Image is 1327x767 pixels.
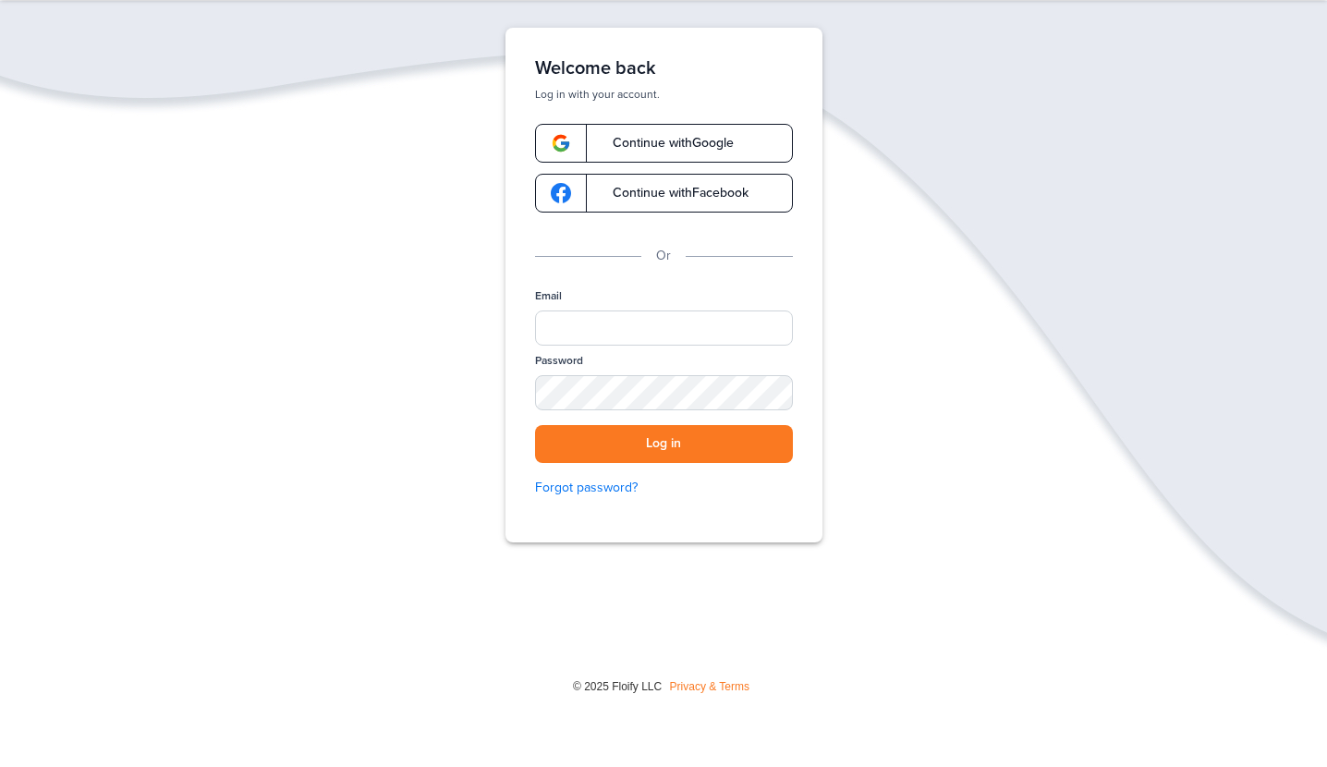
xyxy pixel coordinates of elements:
label: Password [535,353,583,369]
span: Continue with Facebook [594,187,749,200]
span: © 2025 Floify LLC [573,680,662,693]
a: Privacy & Terms [670,680,749,693]
p: Or [656,246,671,266]
span: Continue with Google [594,137,734,150]
p: Log in with your account. [535,87,793,102]
input: Password [535,375,793,410]
img: google-logo [551,133,571,153]
a: google-logoContinue withFacebook [535,174,793,213]
input: Email [535,310,793,346]
img: google-logo [551,183,571,203]
a: google-logoContinue withGoogle [535,124,793,163]
label: Email [535,288,562,304]
h1: Welcome back [535,57,793,79]
a: Forgot password? [535,478,793,498]
button: Log in [535,425,793,463]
